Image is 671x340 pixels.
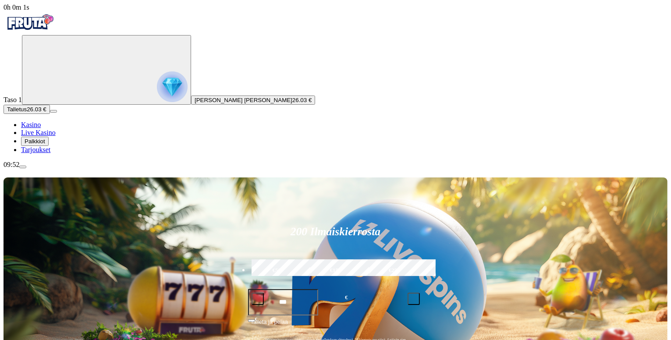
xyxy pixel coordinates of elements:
[22,35,191,105] button: reward progress
[191,96,315,105] button: [PERSON_NAME] [PERSON_NAME]26.03 €
[21,137,49,146] button: Palkkiot
[345,294,348,302] span: €
[27,106,46,113] span: 26.03 €
[4,27,56,35] a: Fruta
[19,166,26,168] button: menu
[7,106,27,113] span: Talletus
[252,293,264,305] button: minus icon
[308,258,363,283] label: €150
[157,71,188,102] img: reward progress
[21,146,50,153] a: Tarjoukset
[4,4,29,11] span: user session time
[21,121,41,128] a: Kasino
[408,293,420,305] button: plus icon
[21,129,56,136] a: Live Kasino
[367,258,422,283] label: €250
[4,161,19,168] span: 09:52
[4,105,50,114] button: Talletusplus icon26.03 €
[4,96,22,103] span: Taso 1
[292,97,312,103] span: 26.03 €
[195,97,292,103] span: [PERSON_NAME] [PERSON_NAME]
[249,258,305,283] label: €50
[4,11,667,154] nav: Primary
[50,110,57,113] button: menu
[255,316,258,322] span: €
[4,11,56,33] img: Fruta
[4,121,667,154] nav: Main menu
[251,318,288,333] span: Talleta ja pelaa
[248,317,423,334] button: Talleta ja pelaa
[25,138,45,145] span: Palkkiot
